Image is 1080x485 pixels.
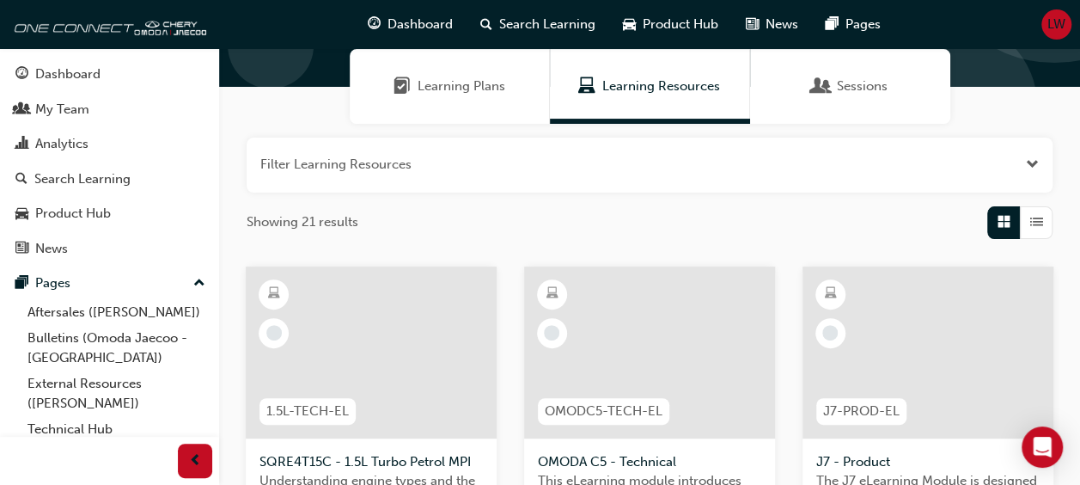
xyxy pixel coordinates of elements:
[7,128,212,160] a: Analytics
[368,14,381,35] span: guage-icon
[7,198,212,230] a: Product Hub
[824,283,836,305] span: learningResourceType_ELEARNING-icon
[826,14,839,35] span: pages-icon
[15,242,28,257] span: news-icon
[544,325,559,341] span: learningRecordVerb_NONE-icon
[35,239,68,259] div: News
[35,100,89,120] div: My Team
[1030,212,1043,232] span: List
[545,402,662,421] span: OMODC5-TECH-EL
[480,14,492,35] span: search-icon
[394,77,411,96] span: Learning Plans
[550,49,750,124] a: Learning ResourcesLearning Resources
[21,416,212,462] a: Technical Hub ([PERSON_NAME])
[7,267,212,299] button: Pages
[746,14,759,35] span: news-icon
[998,212,1010,232] span: Grid
[813,77,830,96] span: Sessions
[259,452,483,472] span: SQRE4T15C - 1.5L Turbo Petrol MPI
[7,58,212,90] a: Dashboard
[15,67,28,83] span: guage-icon
[189,451,202,472] span: prev-icon
[35,64,101,84] div: Dashboard
[578,77,595,96] span: Learning Resources
[602,77,720,96] span: Learning Resources
[823,402,900,421] span: J7-PROD-EL
[766,15,798,34] span: News
[21,325,212,371] a: Bulletins (Omoda Jaecoo - [GEOGRAPHIC_DATA])
[247,212,358,232] span: Showing 21 results
[15,206,28,222] span: car-icon
[193,273,205,295] span: up-icon
[822,325,838,341] span: learningRecordVerb_NONE-icon
[354,7,467,42] a: guage-iconDashboard
[538,452,761,472] span: OMODA C5 - Technical
[1022,427,1063,468] div: Open Intercom Messenger
[7,233,212,265] a: News
[816,452,1040,472] span: J7 - Product
[643,15,718,34] span: Product Hub
[268,283,280,305] span: learningResourceType_ELEARNING-icon
[387,15,453,34] span: Dashboard
[15,276,28,292] span: pages-icon
[1041,9,1071,40] button: LW
[15,137,28,152] span: chart-icon
[35,273,70,293] div: Pages
[7,55,212,267] button: DashboardMy TeamAnalyticsSearch LearningProduct HubNews
[623,14,636,35] span: car-icon
[266,402,349,421] span: 1.5L-TECH-EL
[35,204,111,224] div: Product Hub
[15,102,28,118] span: people-icon
[7,163,212,195] a: Search Learning
[418,77,505,96] span: Learning Plans
[467,7,609,42] a: search-iconSearch Learning
[9,7,206,41] img: oneconnect
[34,169,131,189] div: Search Learning
[546,283,558,305] span: learningResourceType_ELEARNING-icon
[750,49,950,124] a: SessionsSessions
[35,134,88,154] div: Analytics
[1026,155,1039,175] button: Open the filter
[15,172,27,187] span: search-icon
[350,49,550,124] a: Learning PlansLearning Plans
[21,371,212,416] a: External Resources ([PERSON_NAME])
[812,7,894,42] a: pages-iconPages
[7,94,212,126] a: My Team
[21,299,212,326] a: Aftersales ([PERSON_NAME])
[837,77,888,96] span: Sessions
[266,325,282,341] span: learningRecordVerb_NONE-icon
[845,15,881,34] span: Pages
[732,7,812,42] a: news-iconNews
[609,7,732,42] a: car-iconProduct Hub
[1047,15,1065,34] span: LW
[499,15,595,34] span: Search Learning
